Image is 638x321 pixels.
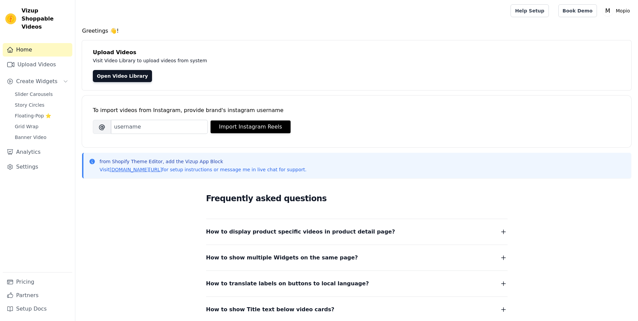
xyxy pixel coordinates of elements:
button: Create Widgets [3,75,72,88]
a: Home [3,43,72,57]
a: Story Circles [11,100,72,110]
p: from Shopify Theme Editor, add the Vizup App Block [100,158,306,165]
a: Setup Docs [3,302,72,316]
p: Visit Video Library to upload videos from system [93,57,394,65]
a: Floating-Pop ⭐ [11,111,72,120]
button: Import Instagram Reels [211,120,291,133]
img: Vizup [5,13,16,24]
button: How to translate labels on buttons to local language? [206,279,508,288]
a: Partners [3,289,72,302]
span: How to show multiple Widgets on the same page? [206,253,358,262]
button: How to show Title text below video cards? [206,305,508,314]
h4: Greetings 👋! [82,27,631,35]
h2: Frequently asked questions [206,192,508,205]
span: How to show Title text below video cards? [206,305,335,314]
span: Story Circles [15,102,44,108]
a: [DOMAIN_NAME][URL] [110,167,162,172]
text: M [605,7,610,14]
button: How to show multiple Widgets on the same page? [206,253,508,262]
a: Help Setup [511,4,549,17]
div: To import videos from Instagram, provide brand's instagram username [93,106,621,114]
h4: Upload Videos [93,48,621,57]
a: Open Video Library [93,70,152,82]
span: How to translate labels on buttons to local language? [206,279,369,288]
span: Grid Wrap [15,123,38,130]
a: Upload Videos [3,58,72,71]
a: Grid Wrap [11,122,72,131]
p: Mopio [613,5,633,17]
span: Banner Video [15,134,46,141]
span: How to display product specific videos in product detail page? [206,227,395,237]
span: Slider Carousels [15,91,53,98]
span: Vizup Shoppable Videos [22,7,70,31]
a: Pricing [3,275,72,289]
a: Slider Carousels [11,90,72,99]
span: Floating-Pop ⭐ [15,112,51,119]
a: Analytics [3,145,72,159]
a: Settings [3,160,72,174]
span: @ [93,120,111,134]
a: Banner Video [11,133,72,142]
input: username [111,120,208,134]
button: How to display product specific videos in product detail page? [206,227,508,237]
a: Book Demo [558,4,597,17]
button: M Mopio [602,5,633,17]
span: Create Widgets [16,77,58,85]
p: Visit for setup instructions or message me in live chat for support. [100,166,306,173]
